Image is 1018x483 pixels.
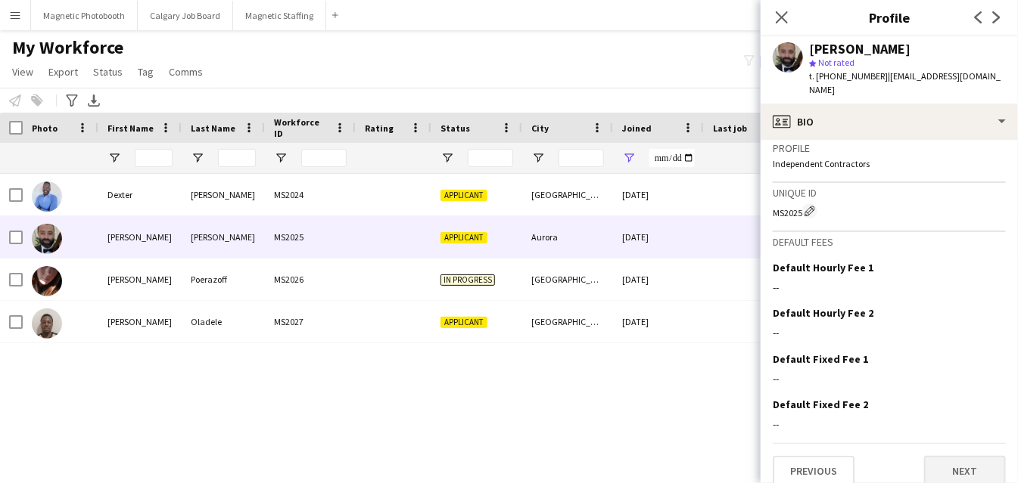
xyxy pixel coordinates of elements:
button: Open Filter Menu [531,151,545,165]
div: -- [773,372,1006,385]
h3: Default Fixed Fee 1 [773,352,868,366]
span: Not rated [818,57,855,68]
div: [PERSON_NAME] [98,259,182,300]
span: Comms [169,65,203,79]
h3: Profile [761,8,1018,27]
div: [DATE] [613,259,704,300]
span: City [531,122,549,134]
h3: Default Hourly Fee 2 [773,306,873,320]
span: Tag [138,65,154,79]
span: Export [48,65,78,79]
div: MS2026 [265,259,356,300]
h3: Default Hourly Fee 1 [773,261,873,274]
button: Open Filter Menu [191,151,204,165]
input: City Filter Input [559,149,604,167]
img: Dexter Abrams [32,181,62,212]
span: Applicant [441,317,487,328]
img: Yusuf Oladele [32,308,62,339]
span: Joined [622,122,652,134]
button: Open Filter Menu [274,151,288,165]
span: | [EMAIL_ADDRESS][DOMAIN_NAME] [809,70,1001,95]
p: Independent Contractors [773,158,1006,169]
span: Last Name [191,122,235,134]
span: First Name [107,122,154,134]
a: Export [42,62,84,82]
span: Applicant [441,232,487,243]
input: Status Filter Input [468,149,513,167]
h3: Unique ID [773,186,1006,200]
span: Status [93,65,123,79]
h3: Profile [773,141,1006,155]
div: Poerazoff [182,259,265,300]
a: Comms [163,62,209,82]
span: My Workforce [12,36,123,59]
span: View [12,65,33,79]
div: MS2027 [265,301,356,342]
div: MS2025 [773,203,1006,218]
button: Open Filter Menu [441,151,454,165]
span: Status [441,122,470,134]
button: Open Filter Menu [622,151,636,165]
span: Last job [713,122,747,134]
div: Aurora [522,216,613,258]
div: MS2025 [265,216,356,258]
input: Workforce ID Filter Input [301,149,347,167]
div: Oladele [182,301,265,342]
div: [DATE] [613,174,704,215]
a: View [6,62,39,82]
div: [DATE] [613,301,704,342]
div: Dexter [98,174,182,215]
a: Status [87,62,129,82]
a: Tag [132,62,160,82]
div: [GEOGRAPHIC_DATA] [522,174,613,215]
div: [PERSON_NAME] [182,174,265,215]
span: Workforce ID [274,116,328,139]
app-action-btn: Export XLSX [85,91,103,110]
input: Last Name Filter Input [218,149,256,167]
span: In progress [441,274,495,286]
div: [GEOGRAPHIC_DATA] [522,259,613,300]
button: Magnetic Staffing [233,1,326,30]
div: [PERSON_NAME] [182,216,265,258]
h3: Default fees [773,235,1006,249]
button: Calgary Job Board [138,1,233,30]
span: Photo [32,122,58,134]
div: [PERSON_NAME] [98,216,182,258]
div: [GEOGRAPHIC_DATA] [522,301,613,342]
div: -- [773,280,1006,294]
span: Rating [365,122,394,134]
app-action-btn: Advanced filters [63,91,81,110]
button: Magnetic Photobooth [31,1,138,30]
div: [DATE] [613,216,704,258]
div: -- [773,326,1006,339]
h3: Default Fixed Fee 2 [773,398,868,411]
div: Bio [761,104,1018,140]
img: Michael Popovski [32,224,62,254]
span: t. [PHONE_NUMBER] [809,70,888,82]
input: First Name Filter Input [135,149,173,167]
div: [PERSON_NAME] [809,42,911,56]
div: MS2024 [265,174,356,215]
span: Applicant [441,190,487,201]
button: Open Filter Menu [107,151,121,165]
img: Tiffany Poerazoff [32,266,62,296]
div: [PERSON_NAME] [98,301,182,342]
div: -- [773,417,1006,431]
input: Joined Filter Input [649,149,695,167]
